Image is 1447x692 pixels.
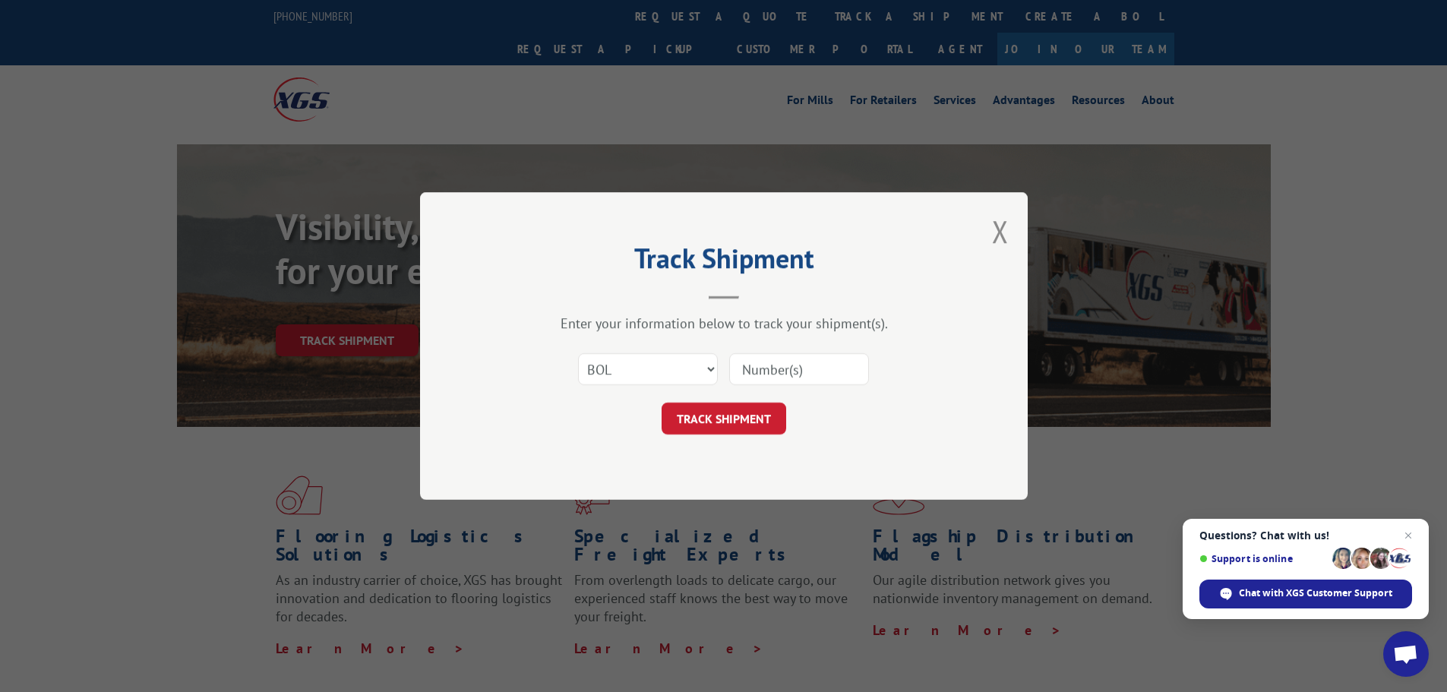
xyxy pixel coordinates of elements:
span: Support is online [1199,553,1327,564]
span: Questions? Chat with us! [1199,529,1412,542]
div: Chat with XGS Customer Support [1199,580,1412,608]
button: TRACK SHIPMENT [662,403,786,434]
h2: Track Shipment [496,248,952,276]
div: Enter your information below to track your shipment(s). [496,314,952,332]
div: Open chat [1383,631,1429,677]
span: Chat with XGS Customer Support [1239,586,1392,600]
input: Number(s) [729,353,869,385]
button: Close modal [992,211,1009,251]
span: Close chat [1399,526,1417,545]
